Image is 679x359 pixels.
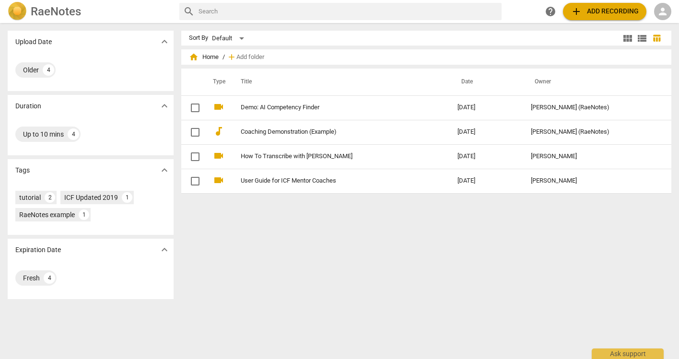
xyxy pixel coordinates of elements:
[241,177,423,185] a: User Guide for ICF Mentor Coaches
[531,104,654,111] div: [PERSON_NAME] (RaeNotes)
[450,69,523,95] th: Date
[450,144,523,169] td: [DATE]
[23,65,39,75] div: Older
[450,120,523,144] td: [DATE]
[15,101,41,111] p: Duration
[635,31,649,46] button: List view
[571,6,639,17] span: Add recording
[531,128,654,136] div: [PERSON_NAME] (RaeNotes)
[592,348,664,359] div: Ask support
[227,52,236,62] span: add
[64,193,118,202] div: ICF Updated 2019
[450,95,523,120] td: [DATE]
[649,31,664,46] button: Table view
[79,209,89,220] div: 1
[620,31,635,46] button: Tile view
[157,35,172,49] button: Show more
[652,34,661,43] span: table_chart
[241,153,423,160] a: How To Transcribe with [PERSON_NAME]
[213,126,224,137] span: audiotrack
[241,104,423,111] a: Demo: AI Competency Finder
[8,2,172,21] a: LogoRaeNotes
[229,69,450,95] th: Title
[657,6,668,17] span: person
[571,6,582,17] span: add
[222,54,225,61] span: /
[212,31,247,46] div: Default
[122,192,132,203] div: 1
[213,174,224,186] span: videocam
[157,99,172,113] button: Show more
[545,6,556,17] span: help
[15,165,30,175] p: Tags
[563,3,646,20] button: Upload
[15,245,61,255] p: Expiration Date
[542,3,559,20] a: Help
[159,36,170,47] span: expand_more
[8,2,27,21] img: Logo
[159,100,170,112] span: expand_more
[205,69,229,95] th: Type
[622,33,633,44] span: view_module
[45,192,55,203] div: 2
[23,273,40,283] div: Fresh
[531,153,654,160] div: [PERSON_NAME]
[19,210,75,220] div: RaeNotes example
[19,193,41,202] div: tutorial
[23,129,64,139] div: Up to 10 mins
[157,163,172,177] button: Show more
[159,244,170,255] span: expand_more
[213,150,224,162] span: videocam
[531,177,654,185] div: [PERSON_NAME]
[44,272,55,284] div: 4
[199,4,498,19] input: Search
[159,164,170,176] span: expand_more
[183,6,195,17] span: search
[523,69,661,95] th: Owner
[189,35,208,42] div: Sort By
[236,54,264,61] span: Add folder
[31,5,81,18] h2: RaeNotes
[189,52,219,62] span: Home
[636,33,648,44] span: view_list
[241,128,423,136] a: Coaching Demonstration (Example)
[450,169,523,193] td: [DATE]
[43,64,54,76] div: 4
[68,128,79,140] div: 4
[189,52,199,62] span: home
[157,243,172,257] button: Show more
[15,37,52,47] p: Upload Date
[213,101,224,113] span: videocam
